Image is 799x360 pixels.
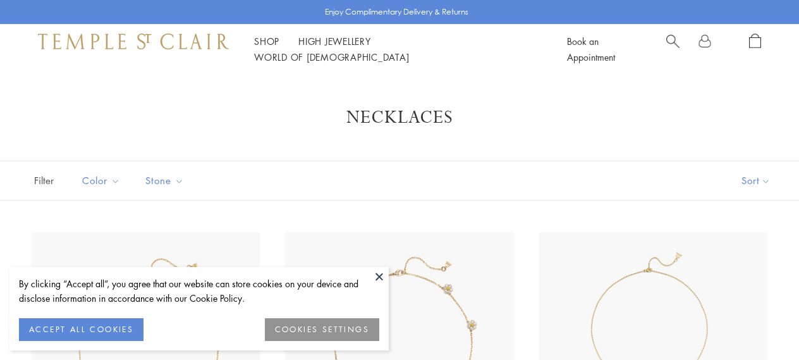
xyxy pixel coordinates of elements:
[265,318,379,341] button: COOKIES SETTINGS
[713,161,799,200] button: Show sort by
[76,173,130,189] span: Color
[254,34,539,65] nav: Main navigation
[136,166,193,195] button: Stone
[749,34,761,65] a: Open Shopping Bag
[51,106,748,129] h1: Necklaces
[298,35,371,47] a: High JewelleryHigh Jewellery
[567,35,615,63] a: Book an Appointment
[254,35,279,47] a: ShopShop
[139,173,193,189] span: Stone
[325,6,468,18] p: Enjoy Complimentary Delivery & Returns
[38,34,229,49] img: Temple St. Clair
[19,276,379,306] div: By clicking “Accept all”, you agree that our website can store cookies on your device and disclos...
[666,34,680,65] a: Search
[73,166,130,195] button: Color
[254,51,409,63] a: World of [DEMOGRAPHIC_DATA]World of [DEMOGRAPHIC_DATA]
[19,318,143,341] button: ACCEPT ALL COOKIES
